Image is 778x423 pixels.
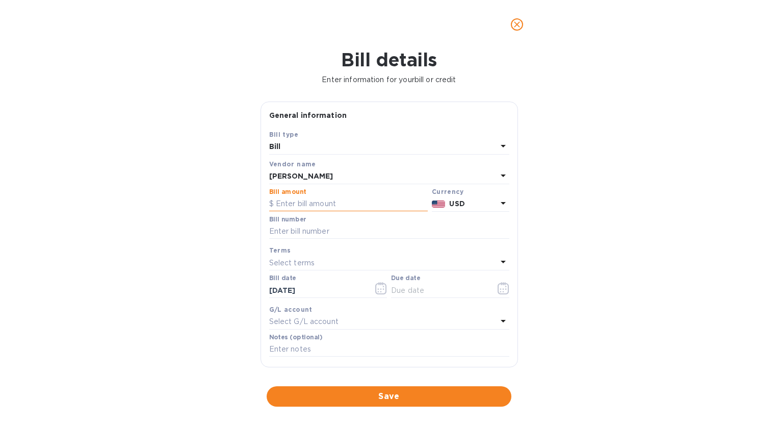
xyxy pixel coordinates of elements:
[269,283,366,298] input: Select date
[505,12,529,37] button: close
[269,189,306,195] label: Bill amount
[449,200,464,208] b: USD
[269,316,339,327] p: Select G/L account
[269,342,509,357] input: Enter notes
[269,172,333,180] b: [PERSON_NAME]
[269,276,296,282] label: Bill date
[269,334,323,340] label: Notes (optional)
[269,131,299,138] b: Bill type
[269,306,313,313] b: G/L account
[269,111,347,119] b: General information
[269,258,315,268] p: Select terms
[269,224,509,239] input: Enter bill number
[269,246,291,254] b: Terms
[8,49,770,70] h1: Bill details
[391,276,420,282] label: Due date
[269,142,281,151] b: Bill
[275,390,503,403] span: Save
[269,216,306,222] label: Bill number
[269,160,316,168] b: Vendor name
[269,196,428,212] input: $ Enter bill amount
[267,386,511,407] button: Save
[432,188,463,195] b: Currency
[8,74,770,85] p: Enter information for your bill or credit
[432,201,446,208] img: USD
[391,283,487,298] input: Due date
